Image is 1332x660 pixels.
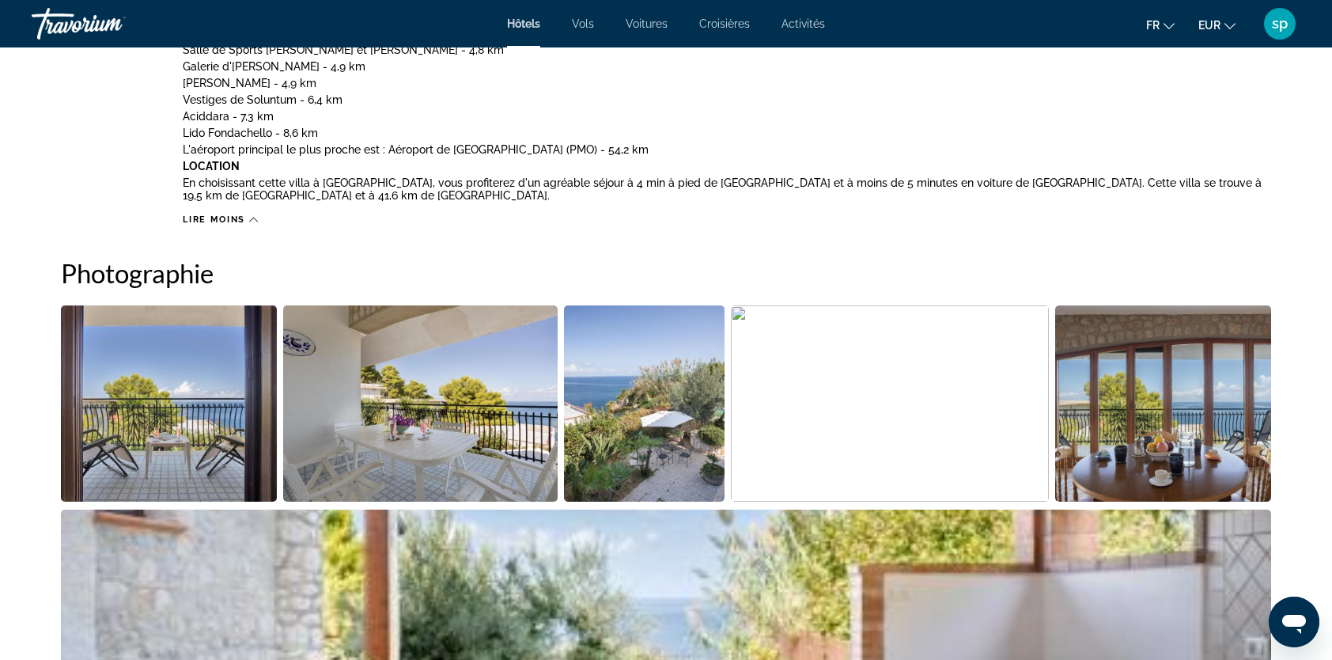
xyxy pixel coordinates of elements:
[781,17,825,30] a: Activités
[1259,7,1300,40] button: User Menu
[564,305,725,503] button: Open full-screen image slider
[183,110,1271,123] p: Aciddara - 7,3 km
[1269,597,1319,647] iframe: Bouton de lancement de la fenêtre de messagerie
[572,17,594,30] a: Vols
[183,176,1271,202] p: En choisissant cette villa à [GEOGRAPHIC_DATA], vous profiterez d'un agréable séjour à 4 min à pi...
[699,17,750,30] a: Croisières
[507,17,540,30] a: Hôtels
[1146,19,1160,32] span: fr
[1198,13,1236,36] button: Change currency
[183,160,240,173] b: Location
[183,214,245,225] span: Lire moins
[731,305,1050,503] button: Open full-screen image slider
[61,257,1271,289] h2: Photographie
[1055,305,1271,503] button: Open full-screen image slider
[626,17,668,30] a: Voitures
[61,305,277,503] button: Open full-screen image slider
[283,305,558,503] button: Open full-screen image slider
[183,44,1271,56] p: Salle de Sports [PERSON_NAME] et [PERSON_NAME] - 4,8 km
[1198,19,1220,32] span: EUR
[183,127,1271,139] p: Lido Fondachello - 8,6 km
[32,3,190,44] a: Travorium
[183,93,1271,106] p: Vestiges de Soluntum - 6,4 km
[183,214,258,226] button: Lire moins
[183,143,1271,156] p: L'aéroport principal le plus proche est : Aéroport de [GEOGRAPHIC_DATA] (PMO) - 54,2 km
[1272,16,1288,32] span: sp
[1146,13,1175,36] button: Change language
[183,60,1271,73] p: Galerie d'[PERSON_NAME] - 4,9 km
[183,77,1271,89] p: [PERSON_NAME] - 4,9 km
